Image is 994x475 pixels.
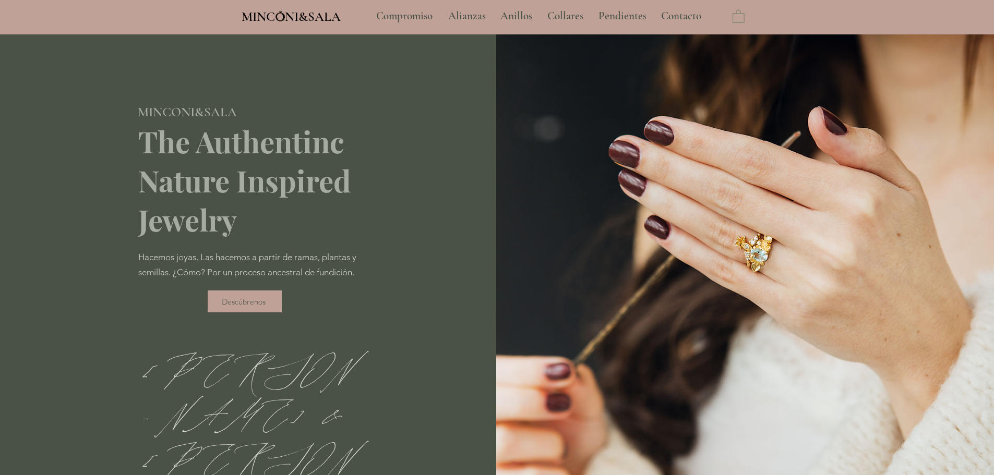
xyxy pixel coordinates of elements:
[138,252,356,277] span: Hacemos joyas. Las hacemos a partir de ramas, plantas y semillas. ¿Cómo? Por un proceso ancestral...
[242,7,341,24] a: MINCONI&SALA
[591,3,653,29] a: Pendientes
[440,3,493,29] a: Alianzas
[242,9,341,25] span: MINCONI&SALA
[208,290,282,312] a: Descúbrenos
[276,11,285,21] img: Minconi Sala
[540,3,591,29] a: Collares
[443,3,491,29] p: Alianzas
[656,3,706,29] p: Contacto
[348,3,730,29] nav: Sitio
[653,3,710,29] a: Contacto
[493,3,540,29] a: Anillos
[371,3,438,29] p: Compromiso
[593,3,652,29] p: Pendientes
[368,3,440,29] a: Compromiso
[138,121,351,239] span: The Authentinc Nature Inspired Jewelry
[138,104,237,120] span: MINCONI&SALA
[542,3,589,29] p: Collares
[222,297,266,307] span: Descúbrenos
[495,3,537,29] p: Anillos
[138,102,237,119] a: MINCONI&SALA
